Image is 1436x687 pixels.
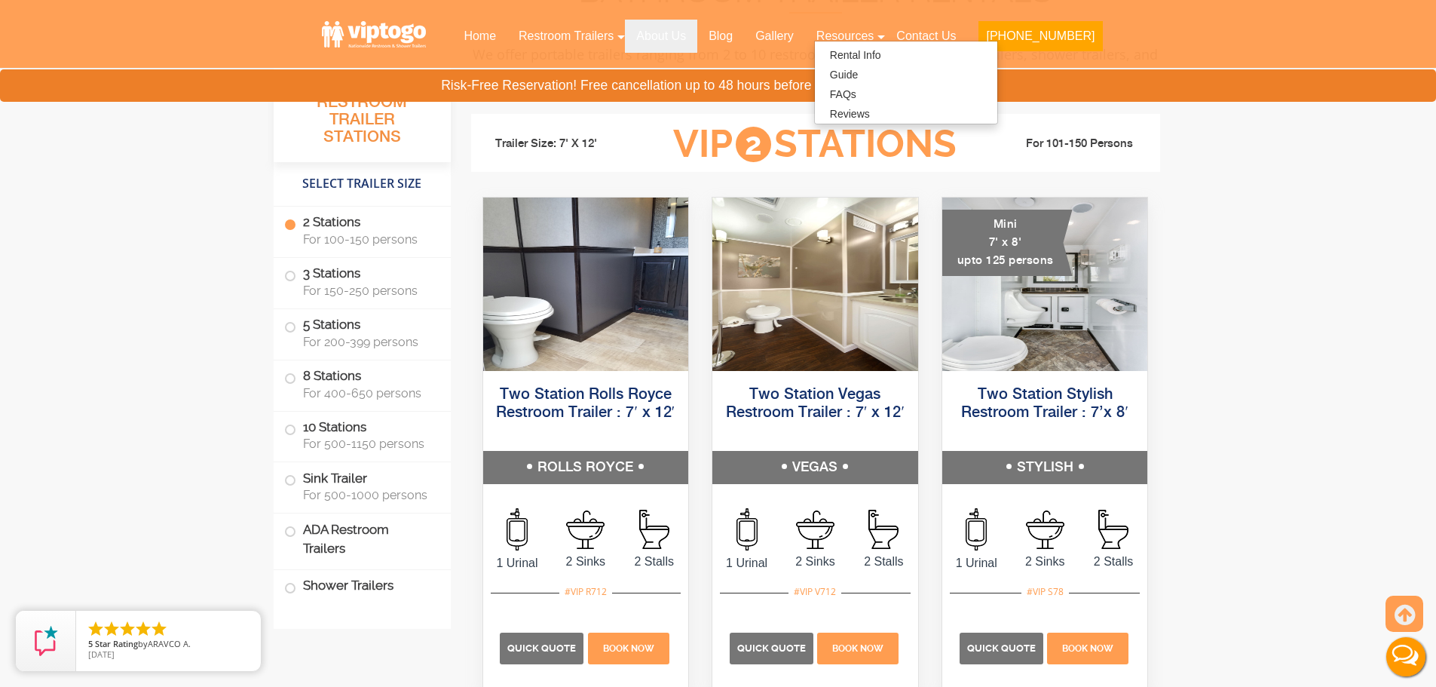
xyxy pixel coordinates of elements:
[832,643,883,654] span: Book Now
[95,638,138,649] span: Star Rating
[274,72,451,162] h3: All Portable Restroom Trailer Stations
[303,488,433,502] span: For 500-1000 persons
[625,20,697,53] a: About Us
[942,554,1011,572] span: 1 Urinal
[88,639,249,650] span: by
[507,508,528,551] img: an icon of urinal
[500,641,586,654] a: Quick Quote
[697,20,744,53] a: Blog
[274,170,451,198] h4: Select Trailer Size
[1376,627,1436,687] button: Live Chat
[507,643,576,654] span: Quick Quote
[88,638,93,649] span: 5
[942,451,1148,484] h5: STYLISH
[483,554,552,572] span: 1 Urinal
[284,309,440,356] label: 5 Stations
[1098,510,1128,549] img: an icon of stall
[303,437,433,451] span: For 500-1150 persons
[815,65,873,84] a: Guide
[566,511,605,549] img: an icon of sink
[118,620,136,638] li: 
[805,20,885,53] a: Resources
[284,412,440,459] label: 10 Stations
[496,387,675,421] a: Two Station Rolls Royce Restroom Trailer : 7′ x 12′
[586,641,671,654] a: Book Now
[303,232,433,247] span: For 100-150 persons
[736,508,758,551] img: an icon of urinal
[284,570,440,603] label: Shower Trailers
[850,553,918,571] span: 2 Stalls
[966,508,987,551] img: an icon of urinal
[483,198,689,371] img: Side view of two station restroom trailer with separate doors for males and females
[284,207,440,253] label: 2 Stations
[736,127,771,162] span: 2
[885,20,967,53] a: Contact Us
[1021,582,1069,602] div: #VIP S78
[1079,553,1148,571] span: 2 Stalls
[967,20,1113,60] a: [PHONE_NUMBER]
[88,649,115,660] span: [DATE]
[148,638,191,649] span: ARAVCO A.
[87,620,105,638] li: 
[726,387,905,421] a: Two Station Vegas Restroom Trailer : 7′ x 12′
[815,45,896,65] a: Rental Info
[967,643,1036,654] span: Quick Quote
[815,104,885,124] a: Reviews
[978,21,1102,51] button: [PHONE_NUMBER]
[31,626,61,656] img: Review Rating
[303,284,433,298] span: For 150-250 persons
[942,210,1073,276] div: Mini 7' x 8' upto 125 persons
[559,582,612,602] div: #VIP R712
[150,620,168,638] li: 
[960,641,1046,654] a: Quick Quote
[737,643,806,654] span: Quick Quote
[816,641,901,654] a: Book Now
[452,20,507,53] a: Home
[284,258,440,305] label: 3 Stations
[284,462,440,509] label: Sink Trailer
[483,451,689,484] h5: ROLLS ROYCE
[603,643,654,654] span: Book Now
[730,641,816,654] a: Quick Quote
[781,553,850,571] span: 2 Sinks
[1011,553,1079,571] span: 2 Sinks
[620,553,688,571] span: 2 Stalls
[815,84,871,104] a: FAQs
[788,582,841,602] div: #VIP V712
[744,20,805,53] a: Gallery
[796,511,834,549] img: an icon of sink
[303,386,433,400] span: For 400-650 persons
[712,554,781,572] span: 1 Urinal
[868,510,899,549] img: an icon of stall
[507,20,625,53] a: Restroom Trailers
[712,198,918,371] img: Side view of two station restroom trailer with separate doors for males and females
[551,553,620,571] span: 2 Sinks
[961,387,1128,421] a: Two Station Stylish Restroom Trailer : 7’x 8′
[1062,643,1113,654] span: Book Now
[942,198,1148,371] img: A mini restroom trailer with two separate stations and separate doors for males and females
[1046,641,1131,654] a: Book Now
[284,514,440,565] label: ADA Restroom Trailers
[650,124,980,165] h3: VIP Stations
[134,620,152,638] li: 
[639,510,669,549] img: an icon of stall
[482,121,651,167] li: Trailer Size: 7' X 12'
[712,451,918,484] h5: VEGAS
[981,135,1150,153] li: For 101-150 Persons
[303,335,433,349] span: For 200-399 persons
[103,620,121,638] li: 
[1026,511,1064,549] img: an icon of sink
[284,360,440,407] label: 8 Stations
